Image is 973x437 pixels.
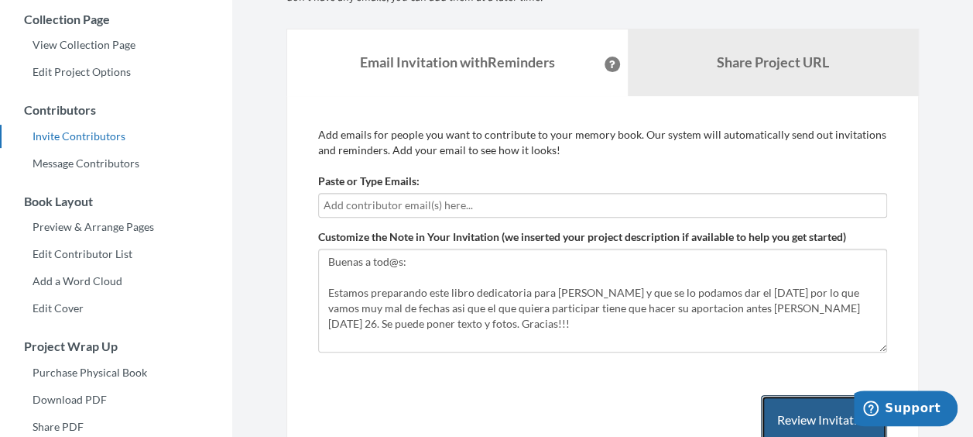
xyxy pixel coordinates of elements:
[717,53,829,71] b: Share Project URL
[854,391,958,429] iframe: Opens a widget where you can chat to one of our agents
[1,103,232,117] h3: Contributors
[1,12,232,26] h3: Collection Page
[1,194,232,208] h3: Book Layout
[324,197,882,214] input: Add contributor email(s) here...
[318,249,887,353] textarea: Buenas a tod@s: Estamos preparando este libro dedicatoria para [PERSON_NAME] y que se lo podamos ...
[318,229,846,245] label: Customize the Note in Your Invitation (we inserted your project description if available to help ...
[1,339,232,353] h3: Project Wrap Up
[318,174,420,189] label: Paste or Type Emails:
[360,53,555,71] strong: Email Invitation with Reminders
[318,127,887,158] p: Add emails for people you want to contribute to your memory book. Our system will automatically s...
